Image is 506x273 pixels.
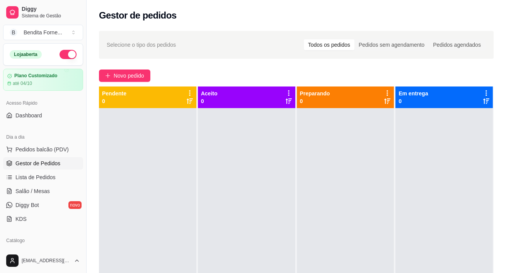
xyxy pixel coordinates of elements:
[107,41,176,49] span: Selecione o tipo dos pedidos
[201,90,218,97] p: Aceito
[13,80,32,86] article: até 04/10
[15,215,27,223] span: KDS
[3,157,83,170] a: Gestor de Pedidos
[60,50,77,59] button: Alterar Status
[22,258,71,264] span: [EMAIL_ADDRESS][DOMAIN_NAME]
[300,90,330,97] p: Preparando
[15,112,42,119] span: Dashboard
[3,234,83,247] div: Catálogo
[14,73,57,79] article: Plano Customizado
[22,13,80,19] span: Sistema de Gestão
[15,187,50,195] span: Salão / Mesas
[10,50,42,59] div: Loja aberta
[24,29,62,36] div: Bendita Forne ...
[399,97,428,105] p: 0
[3,199,83,211] a: Diggy Botnovo
[99,9,177,22] h2: Gestor de pedidos
[102,90,126,97] p: Pendente
[3,185,83,197] a: Salão / Mesas
[3,171,83,183] a: Lista de Pedidos
[3,69,83,91] a: Plano Customizadoaté 04/10
[304,39,354,50] div: Todos os pedidos
[22,6,80,13] span: Diggy
[3,247,83,259] a: Produtos
[3,25,83,40] button: Select a team
[3,213,83,225] a: KDS
[429,39,485,50] div: Pedidos agendados
[15,201,39,209] span: Diggy Bot
[3,3,83,22] a: DiggySistema de Gestão
[15,146,69,153] span: Pedidos balcão (PDV)
[15,159,60,167] span: Gestor de Pedidos
[99,70,150,82] button: Novo pedido
[114,71,144,80] span: Novo pedido
[102,97,126,105] p: 0
[3,97,83,109] div: Acesso Rápido
[3,109,83,122] a: Dashboard
[201,97,218,105] p: 0
[399,90,428,97] p: Em entrega
[10,29,17,36] span: B
[300,97,330,105] p: 0
[3,143,83,156] button: Pedidos balcão (PDV)
[3,131,83,143] div: Dia a dia
[15,173,56,181] span: Lista de Pedidos
[105,73,111,78] span: plus
[354,39,429,50] div: Pedidos sem agendamento
[3,251,83,270] button: [EMAIL_ADDRESS][DOMAIN_NAME]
